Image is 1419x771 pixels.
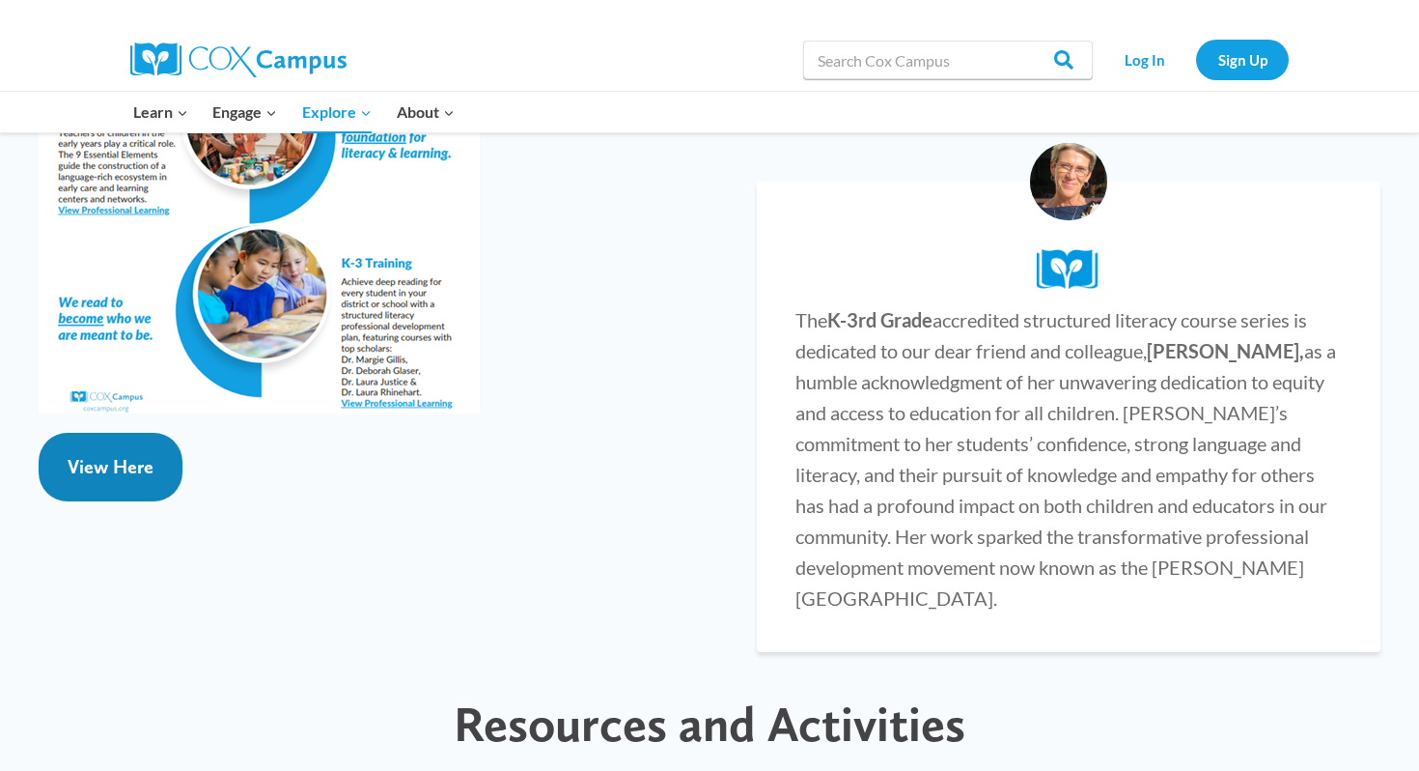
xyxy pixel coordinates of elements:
[1196,40,1289,79] a: Sign Up
[1102,40,1186,79] a: Log In
[1147,339,1304,362] strong: [PERSON_NAME],
[803,41,1093,79] input: Search Cox Campus
[290,92,384,132] button: Child menu of Explore
[68,455,153,478] span: View Here
[827,308,932,331] strong: K-3rd Grade
[795,308,1336,610] span: The accredited structured literacy course series is dedicated to our dear friend and colleague, a...
[130,43,347,77] img: Cox Campus
[121,92,201,132] button: Child menu of Learn
[121,92,466,132] nav: Primary Navigation
[454,694,965,754] span: Resources and Activities
[384,92,467,132] button: Child menu of About
[39,433,182,501] a: View Here
[1102,40,1289,79] nav: Secondary Navigation
[201,92,291,132] button: Child menu of Engage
